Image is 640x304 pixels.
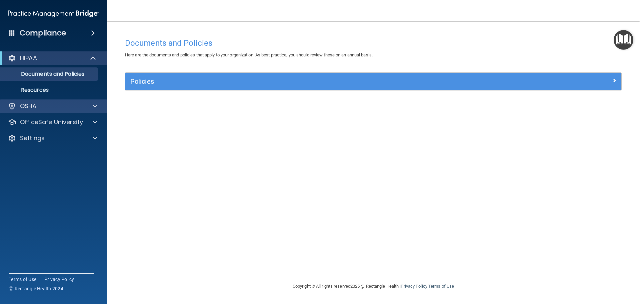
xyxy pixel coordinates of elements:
a: OSHA [8,102,97,110]
p: OSHA [20,102,37,110]
a: Policies [130,76,616,87]
a: Privacy Policy [44,276,74,283]
div: Copyright © All rights reserved 2025 @ Rectangle Health | | [252,276,495,297]
p: Documents and Policies [4,71,95,77]
a: OfficeSafe University [8,118,97,126]
p: OfficeSafe University [20,118,83,126]
span: Here are the documents and policies that apply to your organization. As best practice, you should... [125,52,373,57]
p: Settings [20,134,45,142]
h5: Policies [130,78,492,85]
a: Terms of Use [428,284,454,289]
a: HIPAA [8,54,97,62]
img: PMB logo [8,7,99,20]
button: Open Resource Center [614,30,633,50]
a: Settings [8,134,97,142]
p: Resources [4,87,95,93]
a: Terms of Use [9,276,36,283]
h4: Documents and Policies [125,39,622,47]
p: HIPAA [20,54,37,62]
a: Privacy Policy [401,284,427,289]
span: Ⓒ Rectangle Health 2024 [9,285,63,292]
h4: Compliance [20,28,66,38]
